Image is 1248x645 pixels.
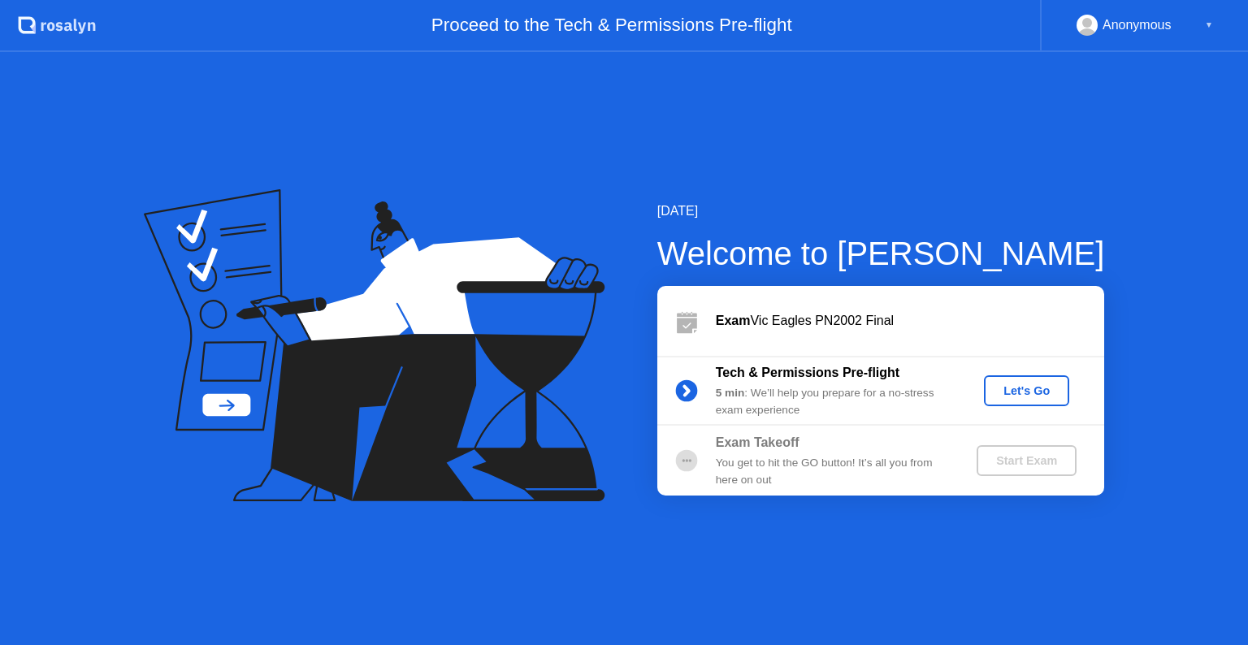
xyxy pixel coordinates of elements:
div: Vic Eagles PN2002 Final [716,311,1104,331]
b: Exam Takeoff [716,435,799,449]
div: Let's Go [990,384,1063,397]
div: ▼ [1205,15,1213,36]
div: Welcome to [PERSON_NAME] [657,229,1105,278]
b: Tech & Permissions Pre-flight [716,366,899,379]
b: 5 min [716,387,745,399]
button: Start Exam [977,445,1077,476]
button: Let's Go [984,375,1069,406]
div: : We’ll help you prepare for a no-stress exam experience [716,385,950,418]
div: Start Exam [983,454,1070,467]
b: Exam [716,314,751,327]
div: [DATE] [657,201,1105,221]
div: You get to hit the GO button! It’s all you from here on out [716,455,950,488]
div: Anonymous [1103,15,1172,36]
